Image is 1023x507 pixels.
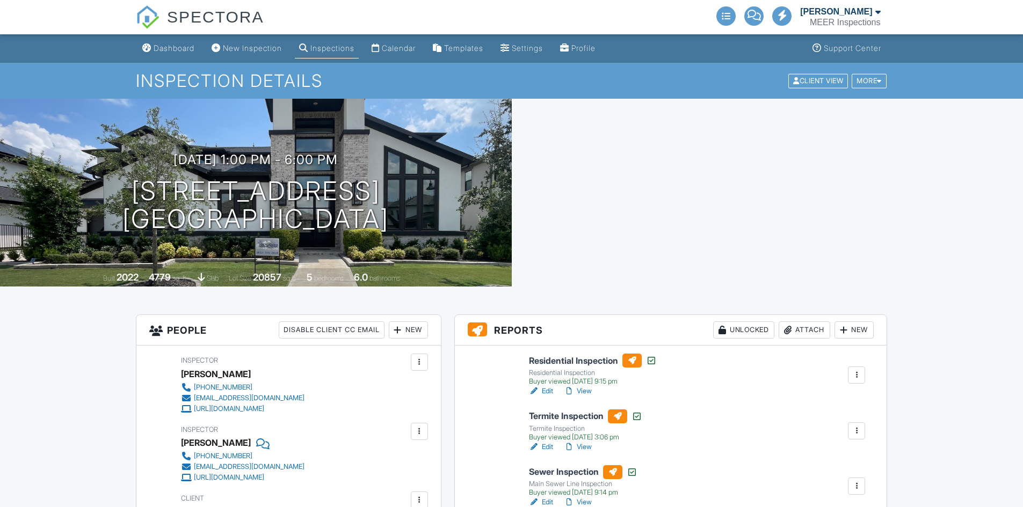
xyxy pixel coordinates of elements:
[229,274,251,282] span: Lot Size
[389,321,428,339] div: New
[808,39,886,58] a: Support Center
[136,71,888,90] h1: Inspection Details
[181,366,251,382] div: [PERSON_NAME]
[136,16,264,36] a: SPECTORA
[529,465,637,479] h6: Sewer Inspection
[800,6,872,17] div: [PERSON_NAME]
[181,494,204,502] span: Client
[556,39,600,58] a: Profile
[307,271,313,283] div: 5
[181,393,304,403] a: [EMAIL_ADDRESS][DOMAIN_NAME]
[824,43,881,53] div: Support Center
[194,394,304,402] div: [EMAIL_ADDRESS][DOMAIN_NAME]
[529,369,657,377] div: Residential Inspection
[194,383,252,392] div: [PHONE_NUMBER]
[529,480,637,488] div: Main Sewer Line Inspection
[310,43,354,53] div: Inspections
[713,321,774,339] div: Unlocked
[512,43,543,53] div: Settings
[529,377,657,386] div: Buyer viewed [DATE] 9:15 pm
[852,74,887,88] div: More
[136,5,159,29] img: The Best Home Inspection Software - Spectora
[529,465,637,497] a: Sewer Inspection Main Sewer Line Inspection Buyer viewed [DATE] 9:14 pm
[122,177,389,234] h1: [STREET_ADDRESS] [GEOGRAPHIC_DATA]
[279,321,384,339] div: Disable Client CC Email
[138,39,199,58] a: Dashboard
[455,315,887,346] h3: Reports
[223,43,282,53] div: New Inspection
[172,274,187,282] span: sq. ft.
[835,321,874,339] div: New
[564,442,592,452] a: View
[253,271,281,283] div: 20857
[154,43,194,53] div: Dashboard
[564,386,592,396] a: View
[382,43,416,53] div: Calendar
[295,39,359,58] a: Inspections
[429,39,488,58] a: Templates
[207,39,286,58] a: New Inspection
[136,315,441,346] h3: People
[181,451,304,461] a: [PHONE_NUMBER]
[207,274,219,282] span: slab
[779,321,830,339] div: Attach
[283,274,296,282] span: sq.ft.
[787,76,851,84] a: Client View
[571,43,596,53] div: Profile
[529,354,657,368] h6: Residential Inspection
[529,386,553,396] a: Edit
[181,382,304,393] a: [PHONE_NUMBER]
[194,473,264,482] div: [URL][DOMAIN_NAME]
[117,271,139,283] div: 2022
[529,488,637,497] div: Buyer viewed [DATE] 9:14 pm
[529,409,642,423] h6: Termite Inspection
[167,5,264,28] span: SPECTORA
[194,462,304,471] div: [EMAIL_ADDRESS][DOMAIN_NAME]
[181,472,304,483] a: [URL][DOMAIN_NAME]
[444,43,483,53] div: Templates
[173,152,338,167] h3: [DATE] 1:00 pm - 6:00 pm
[194,405,264,413] div: [URL][DOMAIN_NAME]
[529,409,642,442] a: Termite Inspection Termite Inspection Buyer viewed [DATE] 3:06 pm
[529,424,642,433] div: Termite Inspection
[529,354,657,386] a: Residential Inspection Residential Inspection Buyer viewed [DATE] 9:15 pm
[496,39,547,58] a: Settings
[181,356,218,364] span: Inspector
[181,435,251,451] div: [PERSON_NAME]
[354,271,368,283] div: 6.0
[529,433,642,442] div: Buyer viewed [DATE] 3:06 pm
[314,274,344,282] span: bedrooms
[810,17,881,28] div: MEER Inspections
[194,452,252,460] div: [PHONE_NUMBER]
[181,403,304,414] a: [URL][DOMAIN_NAME]
[788,74,848,88] div: Client View
[181,461,304,472] a: [EMAIL_ADDRESS][DOMAIN_NAME]
[103,274,115,282] span: Built
[369,274,400,282] span: bathrooms
[367,39,420,58] a: Calendar
[529,442,553,452] a: Edit
[181,425,218,433] span: Inspector
[149,271,171,283] div: 4779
